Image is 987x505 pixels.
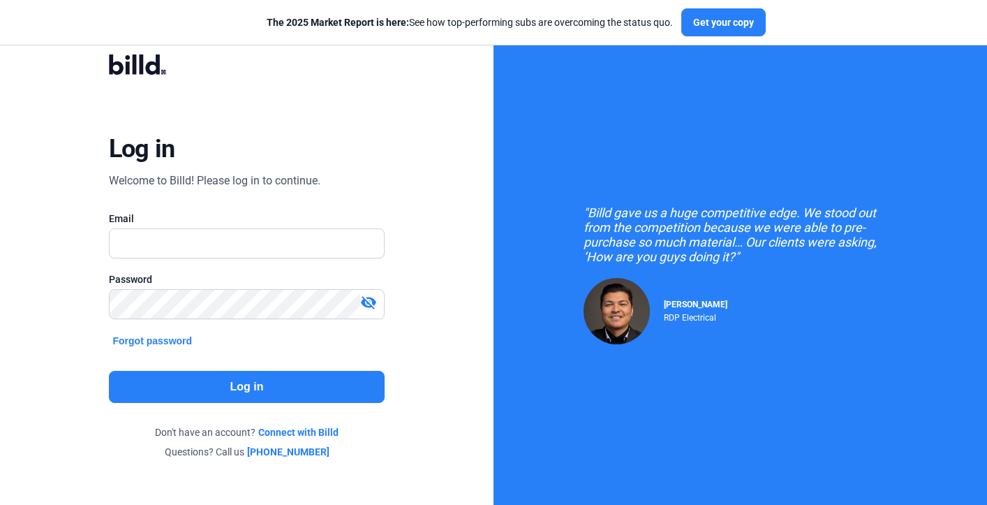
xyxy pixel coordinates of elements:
[109,425,385,439] div: Don't have an account?
[681,8,766,36] button: Get your copy
[267,15,673,29] div: See how top-performing subs are overcoming the status quo.
[664,300,727,309] span: [PERSON_NAME]
[258,425,339,439] a: Connect with Billd
[109,272,385,286] div: Password
[360,294,377,311] mat-icon: visibility_off
[109,133,175,164] div: Log in
[109,371,385,403] button: Log in
[109,212,385,226] div: Email
[267,17,409,28] span: The 2025 Market Report is here:
[109,445,385,459] div: Questions? Call us
[664,309,727,323] div: RDP Electrical
[109,173,320,189] div: Welcome to Billd! Please log in to continue.
[584,278,650,344] img: Raul Pacheco
[247,445,329,459] a: [PHONE_NUMBER]
[109,333,197,349] button: Forgot password
[584,205,898,264] div: "Billd gave us a huge competitive edge. We stood out from the competition because we were able to...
